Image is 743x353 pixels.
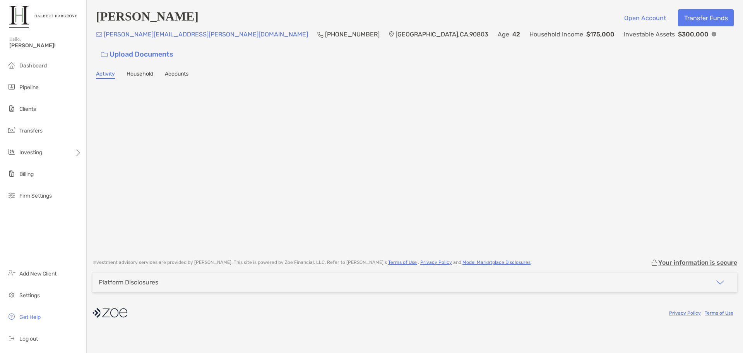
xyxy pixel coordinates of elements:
div: Platform Disclosures [99,279,158,286]
a: Upload Documents [96,46,178,63]
h4: [PERSON_NAME] [96,9,199,26]
a: Terms of Use [705,310,733,316]
img: pipeline icon [7,82,16,91]
img: add_new_client icon [7,269,16,278]
span: Investing [19,149,42,156]
span: Add New Client [19,270,56,277]
p: [PHONE_NUMBER] [325,29,380,39]
p: Age [498,29,509,39]
a: Terms of Use [388,260,417,265]
img: logout icon [7,334,16,343]
p: [PERSON_NAME][EMAIL_ADDRESS][PERSON_NAME][DOMAIN_NAME] [104,29,308,39]
p: Investment advisory services are provided by [PERSON_NAME] . This site is powered by Zoe Financia... [92,260,532,265]
a: Model Marketplace Disclosures [462,260,531,265]
img: settings icon [7,290,16,300]
img: billing icon [7,169,16,178]
img: get-help icon [7,312,16,321]
span: Log out [19,336,38,342]
p: 42 [512,29,520,39]
span: Billing [19,171,34,177]
img: button icon [101,52,108,57]
img: investing icon [7,147,16,157]
span: Pipeline [19,84,39,91]
span: Get Help [19,314,41,320]
button: Transfer Funds [678,9,734,26]
a: Activity [96,71,115,79]
span: Dashboard [19,62,47,69]
button: Open Account [618,9,672,26]
p: Household Income [529,29,583,39]
a: Privacy Policy [669,310,701,316]
p: $175,000 [586,29,615,39]
img: dashboard icon [7,60,16,70]
img: clients icon [7,104,16,113]
img: Email Icon [96,32,102,37]
img: Location Icon [389,31,394,38]
span: Settings [19,292,40,299]
img: Zoe Logo [9,3,77,31]
img: icon arrow [716,278,725,287]
span: Transfers [19,127,43,134]
p: Investable Assets [624,29,675,39]
img: Phone Icon [317,31,324,38]
a: Privacy Policy [420,260,452,265]
span: Firm Settings [19,193,52,199]
p: Your information is secure [658,259,737,266]
p: $300,000 [678,29,709,39]
img: transfers icon [7,126,16,135]
img: firm-settings icon [7,191,16,200]
span: [PERSON_NAME]! [9,42,82,49]
a: Accounts [165,71,188,79]
span: Clients [19,106,36,112]
img: company logo [92,304,127,322]
a: Household [127,71,153,79]
img: Info Icon [712,32,716,36]
p: [GEOGRAPHIC_DATA] , CA , 90803 [395,29,488,39]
